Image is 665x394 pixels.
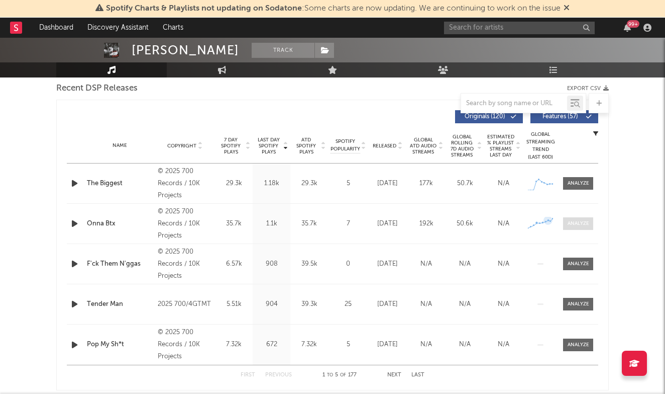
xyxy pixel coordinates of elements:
a: Pop My Sh*t [87,340,153,350]
div: N/A [448,340,482,350]
div: Global Streaming Trend (Last 60D) [525,131,556,161]
div: 2025 700/4GTMT [158,298,212,310]
span: : Some charts are now updating. We are continuing to work on the issue [106,5,561,13]
div: 904 [255,299,288,309]
div: N/A [487,179,520,189]
div: 908 [255,259,288,269]
div: 1.18k [255,179,288,189]
a: Charts [156,18,190,38]
div: 7.32k [217,340,250,350]
div: [DATE] [371,340,404,350]
div: [DATE] [371,179,404,189]
button: Last [411,372,424,378]
div: 1 5 177 [312,369,367,381]
div: N/A [487,340,520,350]
a: Dashboard [32,18,80,38]
div: 29.3k [293,179,325,189]
div: [DATE] [371,259,404,269]
span: ATD Spotify Plays [293,137,319,155]
span: Spotify Charts & Playlists not updating on Sodatone [106,5,302,13]
div: 35.7k [293,219,325,229]
div: 7 [330,219,366,229]
span: Spotify Popularity [330,138,360,153]
button: Export CSV [567,86,609,92]
button: Next [387,372,401,378]
span: Originals ( 120 ) [462,114,508,120]
div: 672 [255,340,288,350]
div: 50.7k [448,179,482,189]
div: N/A [448,299,482,309]
span: Copyright [167,143,196,149]
div: 29.3k [217,179,250,189]
div: 5 [330,340,366,350]
button: Features(57) [530,110,598,123]
a: Tender Man [87,299,153,309]
div: 39.3k [293,299,325,309]
button: Track [252,43,314,58]
div: N/A [487,299,520,309]
div: © 2025 700 Records / 10K Projects [158,246,212,282]
div: N/A [448,259,482,269]
div: 0 [330,259,366,269]
a: F'ck Them N'ggas [87,259,153,269]
div: 5.51k [217,299,250,309]
div: 50.6k [448,219,482,229]
button: Previous [265,372,292,378]
button: Originals(120) [455,110,523,123]
div: © 2025 700 Records / 10K Projects [158,327,212,363]
span: 7 Day Spotify Plays [217,137,244,155]
span: Global ATD Audio Streams [409,137,437,155]
div: 35.7k [217,219,250,229]
div: Name [87,142,153,149]
span: to [327,373,333,377]
button: 99+ [624,24,631,32]
span: Last Day Spotify Plays [255,137,282,155]
div: 25 [330,299,366,309]
div: 1.1k [255,219,288,229]
div: 192k [409,219,443,229]
div: © 2025 700 Records / 10K Projects [158,206,212,242]
a: Onna Btx [87,219,153,229]
div: N/A [487,259,520,269]
div: 39.5k [293,259,325,269]
div: 7.32k [293,340,325,350]
div: N/A [409,340,443,350]
div: [DATE] [371,219,404,229]
a: The Biggest [87,179,153,189]
div: 6.57k [217,259,250,269]
input: Search by song name or URL [461,100,567,108]
span: Features ( 57 ) [537,114,583,120]
div: N/A [409,299,443,309]
a: Discovery Assistant [80,18,156,38]
span: Estimated % Playlist Streams Last Day [487,134,514,158]
button: First [241,372,255,378]
div: © 2025 700 Records / 10K Projects [158,166,212,202]
span: Recent DSP Releases [56,83,138,95]
div: 177k [409,179,443,189]
div: N/A [487,219,520,229]
span: Released [373,143,396,149]
div: [PERSON_NAME] [132,43,239,58]
div: [DATE] [371,299,404,309]
span: Dismiss [564,5,570,13]
div: 99 + [627,20,639,28]
div: 5 [330,179,366,189]
span: Global Rolling 7D Audio Streams [448,134,476,158]
input: Search for artists [444,22,595,34]
div: N/A [409,259,443,269]
span: of [340,373,346,377]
